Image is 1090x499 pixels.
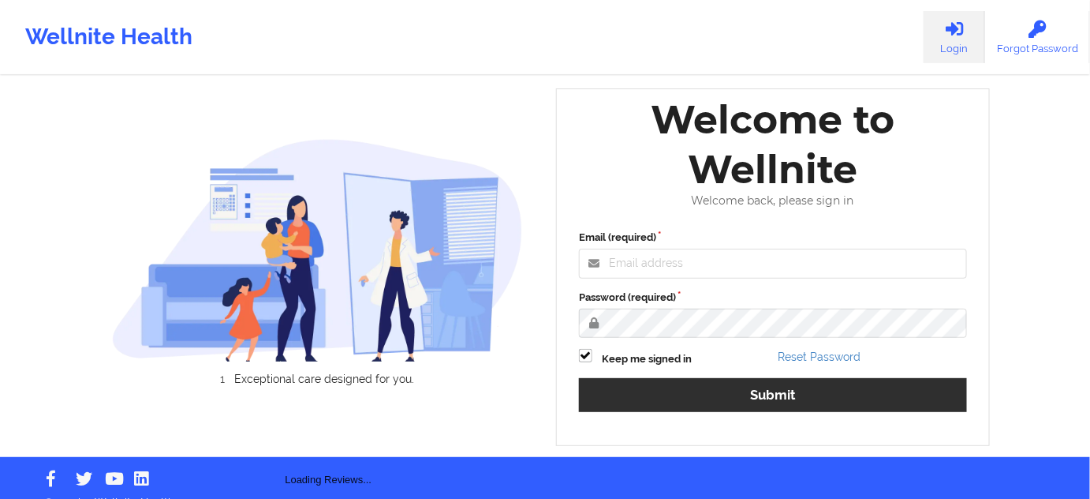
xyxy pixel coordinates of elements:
[579,290,967,306] label: Password (required)
[579,378,967,412] button: Submit
[568,194,978,208] div: Welcome back, please sign in
[568,95,978,194] div: Welcome to Wellnite
[602,351,692,367] label: Keep me signed in
[112,412,546,488] div: Loading Reviews...
[112,138,524,362] img: wellnite-auth-hero_200.c722682e.png
[579,249,967,279] input: Email address
[924,11,985,63] a: Login
[778,351,861,363] a: Reset Password
[125,373,523,385] li: Exceptional care designed for you.
[985,11,1090,63] a: Forgot Password
[579,230,967,246] label: Email (required)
